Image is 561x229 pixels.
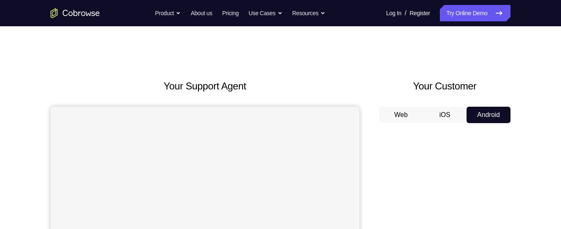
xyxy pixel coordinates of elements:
a: Pricing [222,5,239,21]
a: Try Online Demo [440,5,510,21]
button: Android [467,107,510,123]
button: Resources [292,5,326,21]
span: / [405,8,406,18]
a: About us [191,5,212,21]
button: iOS [423,107,467,123]
button: Product [155,5,181,21]
button: Use Cases [248,5,282,21]
a: Go to the home page [51,8,100,18]
a: Log In [386,5,401,21]
button: Web [379,107,423,123]
h2: Your Customer [379,79,510,94]
h2: Your Support Agent [51,79,359,94]
a: Register [410,5,430,21]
